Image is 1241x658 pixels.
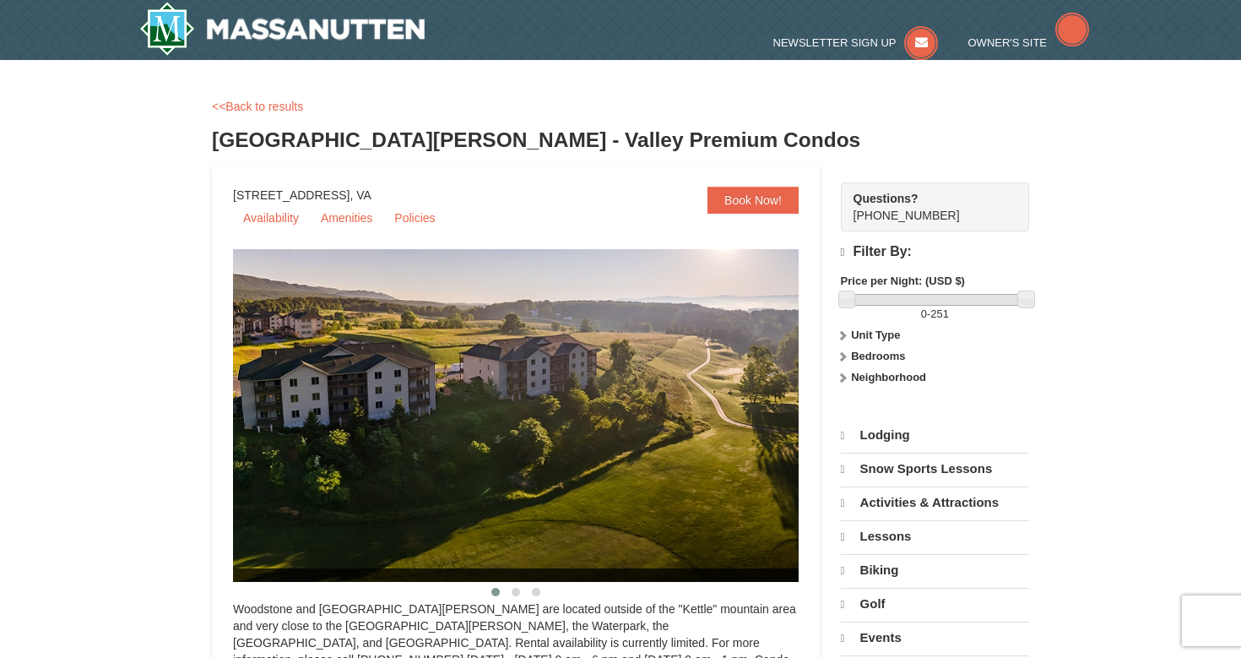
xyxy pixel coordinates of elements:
a: Biking [841,554,1029,586]
a: Golf [841,588,1029,620]
strong: Price per Night: (USD $) [841,275,965,287]
strong: Bedrooms [851,350,905,362]
span: [PHONE_NUMBER] [854,190,999,222]
a: <<Back to results [212,100,303,113]
img: Massanutten Resort Logo [139,2,425,56]
a: Owner's Site [968,36,1090,49]
a: Book Now! [707,187,799,214]
span: 251 [930,307,949,320]
a: Snow Sports Lessons [841,453,1029,485]
strong: Unit Type [851,329,900,341]
a: Activities & Attractions [841,487,1029,519]
span: Newsletter Sign Up [773,36,897,49]
strong: Questions? [854,192,919,205]
h3: [GEOGRAPHIC_DATA][PERSON_NAME] - Valley Premium Condos [212,123,1029,157]
span: 0 [921,307,927,320]
a: Lessons [841,520,1029,552]
strong: Neighborhood [851,371,926,383]
a: Availability [233,205,309,231]
img: 19219041-4-ec11c166.jpg [233,249,841,582]
a: Massanutten Resort [139,2,425,56]
a: Events [841,622,1029,654]
a: Newsletter Sign Up [773,36,939,49]
a: Policies [384,205,445,231]
h4: Filter By: [841,244,1029,260]
a: Lodging [841,420,1029,451]
label: - [841,306,1029,323]
a: Amenities [311,205,382,231]
span: Owner's Site [968,36,1048,49]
